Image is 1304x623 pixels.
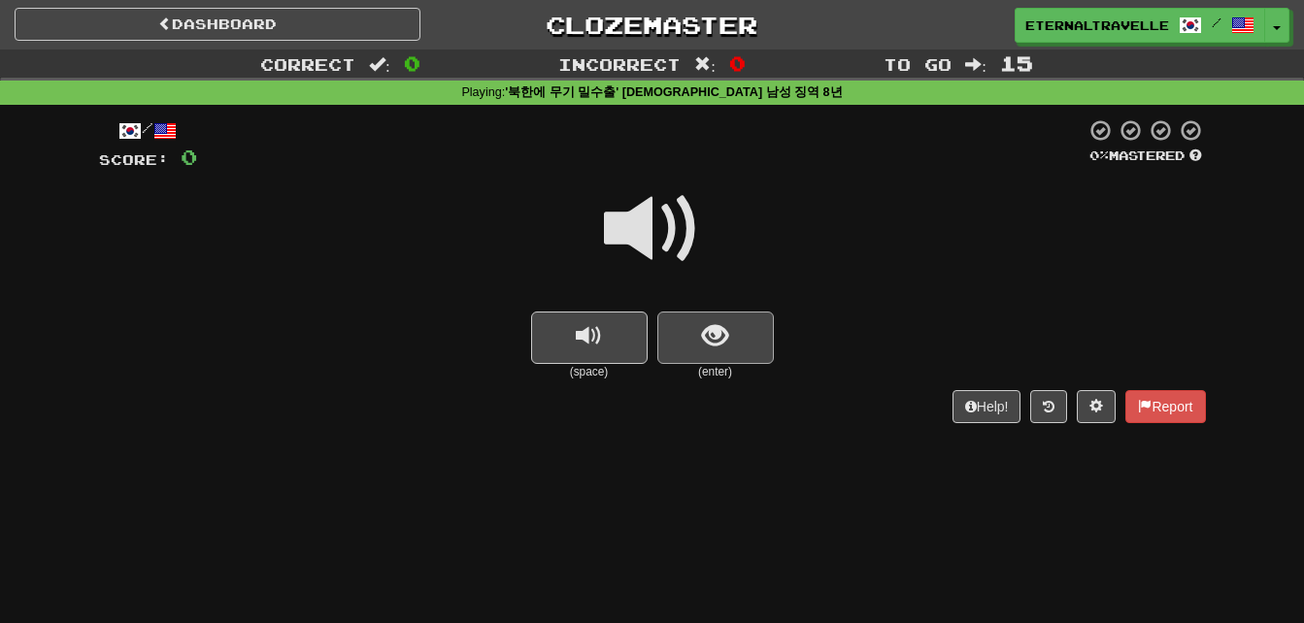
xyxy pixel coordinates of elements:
span: / [1212,16,1221,29]
span: : [369,56,390,73]
span: To go [884,54,952,74]
button: Round history (alt+y) [1030,390,1067,423]
span: 15 [1000,51,1033,75]
span: 0 [729,51,746,75]
button: show sentence [657,311,774,364]
a: Dashboard [15,8,420,41]
div: Mastered [1086,148,1206,165]
div: / [99,118,197,143]
small: (space) [531,364,648,380]
a: Clozemaster [450,8,855,42]
span: : [965,56,986,73]
button: Report [1125,390,1205,423]
span: 0 [404,51,420,75]
small: (enter) [657,364,774,380]
strong: '북한에 무기 밀수출' [DEMOGRAPHIC_DATA] 남성 징역 8년 [505,85,842,99]
a: eternaltraveller / [1015,8,1265,43]
span: eternaltraveller [1025,16,1169,34]
span: 0 [181,145,197,169]
span: 0 % [1089,148,1109,163]
button: Help! [953,390,1021,423]
span: Incorrect [558,54,681,74]
button: replay audio [531,311,648,364]
span: : [694,56,716,73]
span: Correct [260,54,355,74]
span: Score: [99,151,169,168]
